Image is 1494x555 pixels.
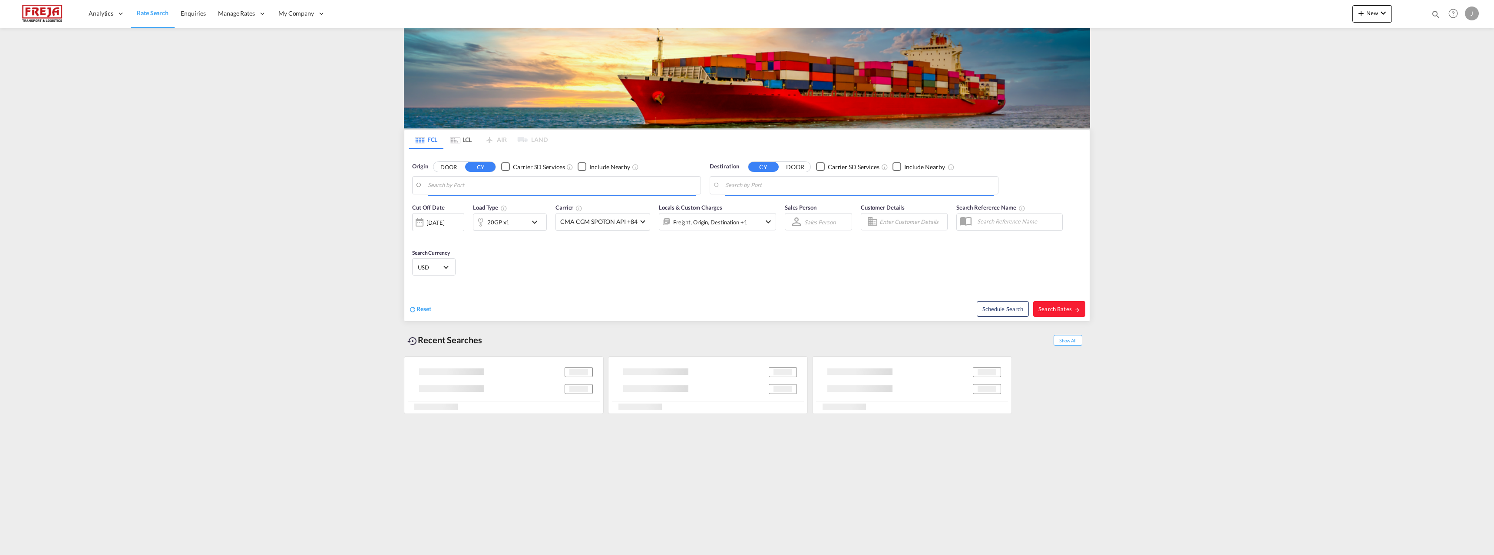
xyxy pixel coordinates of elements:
div: Include Nearby [589,163,630,171]
span: Show All [1054,335,1082,346]
div: J [1465,7,1479,20]
md-icon: icon-magnify [1431,10,1441,19]
md-icon: icon-refresh [409,305,416,313]
span: Load Type [473,204,507,211]
md-icon: Unchecked: Ignores neighbouring ports when fetching rates.Checked : Includes neighbouring ports w... [632,164,639,171]
md-select: Select Currency: $ USDUnited States Dollar [417,261,451,273]
md-icon: Unchecked: Search for CY (Container Yard) services for all selected carriers.Checked : Search for... [566,164,573,171]
span: Analytics [89,9,113,18]
md-icon: icon-arrow-right [1074,307,1080,313]
span: Search Rates [1038,305,1080,312]
md-icon: The selected Trucker/Carrierwill be displayed in the rate results If the rates are from another f... [575,205,582,212]
button: icon-plus 400-fgNewicon-chevron-down [1352,5,1392,23]
md-icon: icon-backup-restore [407,336,418,346]
span: Reset [416,305,431,312]
div: Help [1446,6,1465,22]
md-icon: icon-information-outline [500,205,507,212]
span: Search Reference Name [956,204,1025,211]
md-tab-item: FCL [409,130,443,149]
md-select: Sales Person [803,216,836,228]
md-icon: Unchecked: Search for CY (Container Yard) services for all selected carriers.Checked : Search for... [881,164,888,171]
md-icon: icon-chevron-down [1378,8,1388,18]
div: icon-magnify [1431,10,1441,23]
span: Locals & Custom Charges [659,204,722,211]
div: Carrier SD Services [828,163,879,171]
md-icon: icon-chevron-down [763,217,773,227]
img: LCL+%26+FCL+BACKGROUND.png [404,28,1090,128]
span: My Company [278,9,314,18]
span: Carrier [555,204,582,211]
input: Search by Port [428,179,696,192]
span: New [1356,10,1388,16]
img: 586607c025bf11f083711d99603023e7.png [13,4,72,23]
div: [DATE] [426,219,444,227]
span: Search Currency [412,250,450,256]
div: icon-refreshReset [409,305,431,314]
span: Customer Details [861,204,905,211]
input: Enter Customer Details [879,215,945,228]
span: Origin [412,162,428,171]
md-tab-item: LCL [443,130,478,149]
span: Manage Rates [218,9,255,18]
button: Note: By default Schedule search will only considerorigin ports, destination ports and cut off da... [977,301,1029,317]
md-checkbox: Checkbox No Ink [578,162,630,171]
button: DOOR [433,162,464,172]
span: Help [1446,6,1461,21]
button: CY [465,162,496,172]
md-icon: Unchecked: Ignores neighbouring ports when fetching rates.Checked : Includes neighbouring ports w... [948,164,955,171]
div: Freight Origin Destination Factory Stuffingicon-chevron-down [659,213,776,230]
span: Rate Search [137,9,169,16]
div: Carrier SD Services [513,163,565,171]
button: DOOR [780,162,810,172]
input: Search by Port [725,179,994,192]
span: CMA CGM SPOTON API +84 [560,217,638,226]
md-checkbox: Checkbox No Ink [501,162,565,171]
div: Origin DOOR CY Checkbox No InkUnchecked: Search for CY (Container Yard) services for all selected... [404,149,1090,321]
span: Sales Person [785,204,816,211]
md-icon: Your search will be saved by the below given name [1018,205,1025,212]
md-checkbox: Checkbox No Ink [816,162,879,171]
md-pagination-wrapper: Use the left and right arrow keys to navigate between tabs [409,130,548,149]
div: 20GP x1 [487,216,509,228]
span: Destination [710,162,739,171]
span: Enquiries [181,10,206,17]
span: USD [418,263,442,271]
div: 20GP x1icon-chevron-down [473,213,547,231]
div: Include Nearby [904,163,945,171]
button: Search Ratesicon-arrow-right [1033,301,1085,317]
div: [DATE] [412,213,464,231]
button: CY [748,162,779,172]
span: Cut Off Date [412,204,445,211]
div: Freight Origin Destination Factory Stuffing [673,216,747,228]
md-icon: icon-plus 400-fg [1356,8,1366,18]
md-icon: icon-chevron-down [529,217,544,227]
div: Recent Searches [404,330,486,350]
md-checkbox: Checkbox No Ink [892,162,945,171]
input: Search Reference Name [973,215,1062,228]
md-datepicker: Select [412,230,419,242]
